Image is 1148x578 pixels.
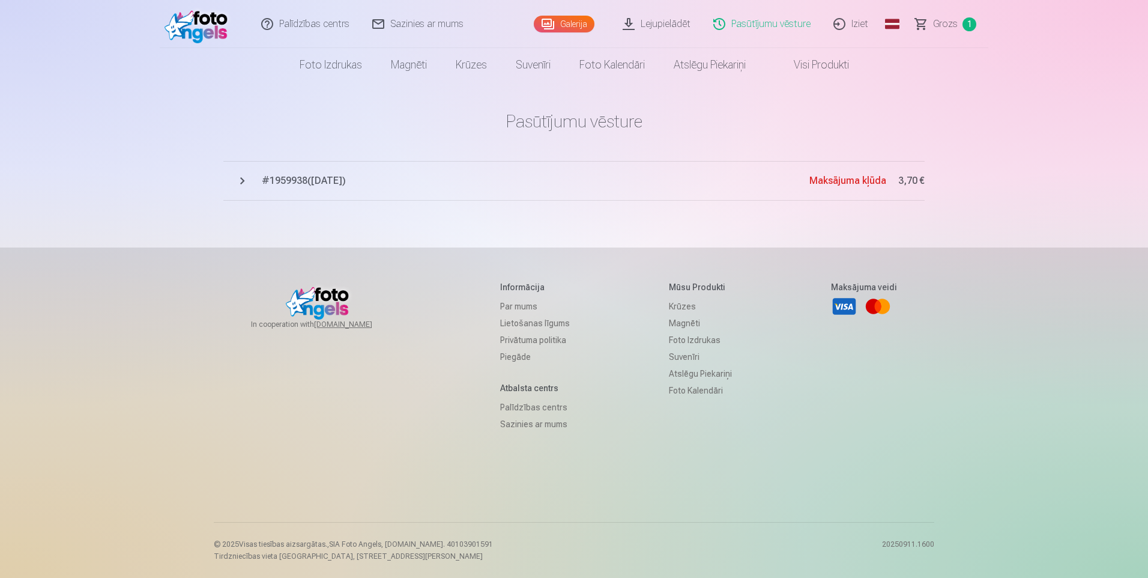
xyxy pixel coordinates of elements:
[669,298,732,315] a: Krūzes
[376,48,441,82] a: Magnēti
[500,332,570,348] a: Privātuma politika
[669,281,732,293] h5: Mūsu produkti
[501,48,565,82] a: Suvenīri
[865,293,891,320] a: Mastercard
[933,17,958,31] span: Grozs
[565,48,659,82] a: Foto kalendāri
[500,281,570,293] h5: Informācija
[223,111,925,132] h1: Pasūtījumu vēsture
[831,293,857,320] a: Visa
[669,365,732,382] a: Atslēgu piekariņi
[500,298,570,315] a: Par mums
[898,174,925,188] span: 3,70 €
[831,281,897,293] h5: Maksājuma veidi
[534,16,594,32] a: Galerija
[809,175,886,186] span: Maksājuma kļūda
[251,320,401,329] span: In cooperation with
[760,48,863,82] a: Visi produkti
[329,540,493,549] span: SIA Foto Angels, [DOMAIN_NAME]. 40103901591
[262,174,809,188] span: # 1959938 ( [DATE] )
[500,382,570,394] h5: Atbalsta centrs
[214,552,493,561] p: Tirdzniecības vieta [GEOGRAPHIC_DATA], [STREET_ADDRESS][PERSON_NAME]
[669,332,732,348] a: Foto izdrukas
[500,315,570,332] a: Lietošanas līgums
[314,320,401,329] a: [DOMAIN_NAME]
[223,161,925,201] button: #1959938([DATE])Maksājuma kļūda3,70 €
[669,315,732,332] a: Magnēti
[659,48,760,82] a: Atslēgu piekariņi
[441,48,501,82] a: Krūzes
[669,348,732,365] a: Suvenīri
[962,17,976,31] span: 1
[500,399,570,416] a: Palīdzības centrs
[669,382,732,399] a: Foto kalendāri
[214,540,493,549] p: © 2025 Visas tiesības aizsargātas. ,
[285,48,376,82] a: Foto izdrukas
[882,540,934,561] p: 20250911.1600
[165,5,234,43] img: /fa3
[500,348,570,365] a: Piegāde
[500,416,570,433] a: Sazinies ar mums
